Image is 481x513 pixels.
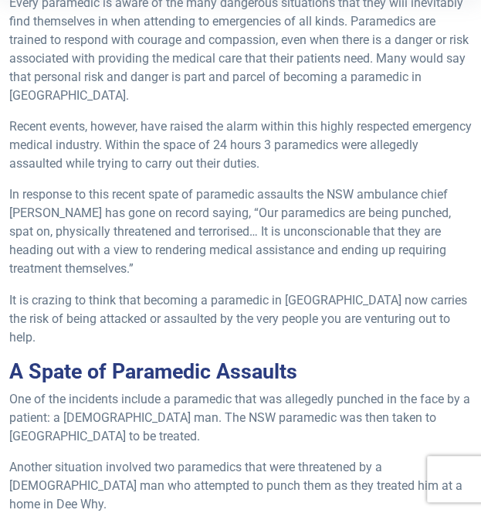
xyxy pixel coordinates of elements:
[9,117,472,173] p: Recent events, however, have raised the alarm within this highly respected emergency medical indu...
[9,185,472,278] p: In response to this recent spate of paramedic assaults the NSW ambulance chief [PERSON_NAME] has ...
[9,389,472,445] p: One of the incidents include a paramedic that was allegedly punched in the face by a patient: a [...
[9,358,472,383] h2: A Spate of Paramedic Assaults
[9,290,472,346] p: It is crazing to think that becoming a paramedic in [GEOGRAPHIC_DATA] now carries the risk of bei...
[9,457,472,513] p: Another situation involved two paramedics that were threatened by a [DEMOGRAPHIC_DATA] man who at...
